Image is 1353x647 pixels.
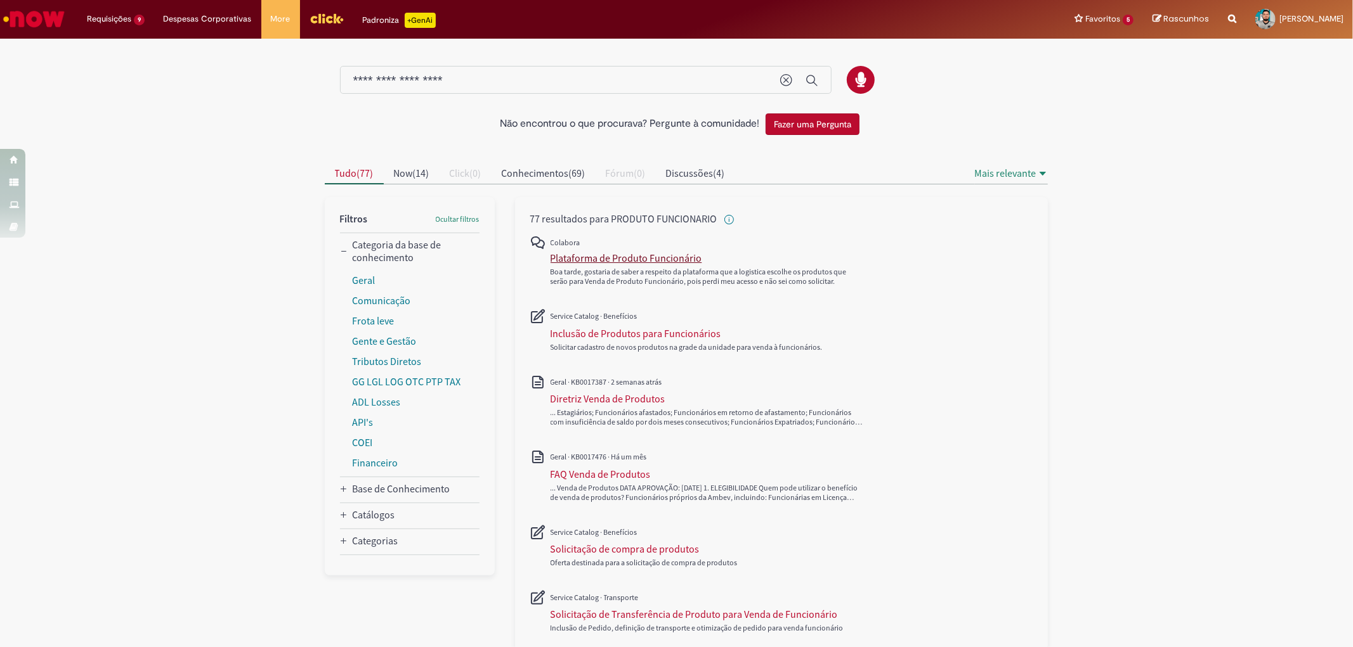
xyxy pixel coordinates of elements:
div: Padroniza [363,13,436,28]
img: click_logo_yellow_360x200.png [310,9,344,28]
h2: Não encontrou o que procurava? Pergunte à comunidade! [500,119,759,130]
span: Despesas Corporativas [164,13,252,25]
span: Requisições [87,13,131,25]
button: Fazer uma Pergunta [766,113,860,135]
span: 5 [1123,15,1134,25]
span: Rascunhos [1163,13,1209,25]
a: Rascunhos [1153,13,1209,25]
span: [PERSON_NAME] [1279,13,1343,24]
span: More [271,13,291,25]
img: ServiceNow [1,6,67,32]
span: 9 [134,15,145,25]
p: +GenAi [405,13,436,28]
span: Favoritos [1085,13,1120,25]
